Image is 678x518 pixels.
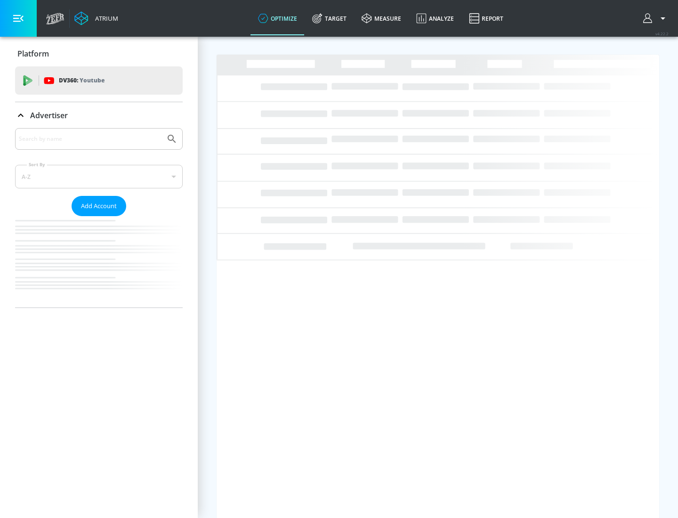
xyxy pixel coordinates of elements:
[354,1,409,35] a: measure
[461,1,511,35] a: Report
[305,1,354,35] a: Target
[74,11,118,25] a: Atrium
[250,1,305,35] a: optimize
[30,110,68,121] p: Advertiser
[27,162,47,168] label: Sort By
[59,75,105,86] p: DV360:
[17,49,49,59] p: Platform
[15,40,183,67] div: Platform
[15,165,183,188] div: A-Z
[15,216,183,308] nav: list of Advertiser
[15,66,183,95] div: DV360: Youtube
[19,133,161,145] input: Search by name
[15,128,183,308] div: Advertiser
[80,75,105,85] p: Youtube
[655,31,669,36] span: v 4.22.2
[91,14,118,23] div: Atrium
[409,1,461,35] a: Analyze
[81,201,117,211] span: Add Account
[72,196,126,216] button: Add Account
[15,102,183,129] div: Advertiser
